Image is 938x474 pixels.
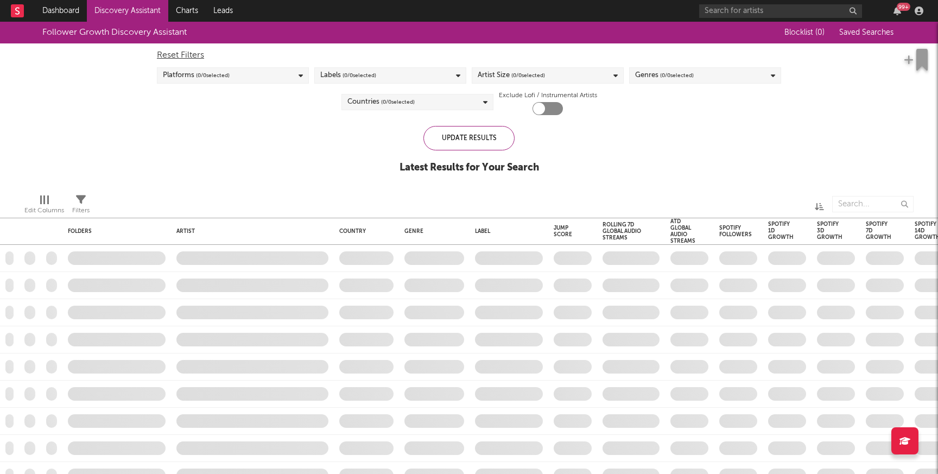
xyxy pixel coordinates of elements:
[866,221,891,241] div: Spotify 7D Growth
[42,26,187,39] div: Follower Growth Discovery Assistant
[475,228,537,235] div: Label
[24,204,64,217] div: Edit Columns
[320,69,376,82] div: Labels
[893,7,901,15] button: 99+
[836,28,896,37] button: Saved Searches
[24,191,64,222] div: Edit Columns
[343,69,376,82] span: ( 0 / 0 selected)
[660,69,694,82] span: ( 0 / 0 selected)
[339,228,388,235] div: Country
[670,218,695,244] div: ATD Global Audio Streams
[423,126,515,150] div: Update Results
[72,204,90,217] div: Filters
[815,29,825,36] span: ( 0 )
[554,225,575,238] div: Jump Score
[72,191,90,222] div: Filters
[897,3,910,11] div: 99 +
[176,228,323,235] div: Artist
[404,228,459,235] div: Genre
[347,96,415,109] div: Countries
[784,29,825,36] span: Blocklist
[157,49,781,62] div: Reset Filters
[381,96,415,109] span: ( 0 / 0 selected)
[635,69,694,82] div: Genres
[163,69,230,82] div: Platforms
[400,161,539,174] div: Latest Results for Your Search
[839,29,896,36] span: Saved Searches
[719,225,752,238] div: Spotify Followers
[817,221,842,241] div: Spotify 3D Growth
[603,222,643,241] div: Rolling 7D Global Audio Streams
[699,4,862,18] input: Search for artists
[478,69,545,82] div: Artist Size
[68,228,149,235] div: Folders
[832,196,914,212] input: Search...
[768,221,794,241] div: Spotify 1D Growth
[511,69,545,82] span: ( 0 / 0 selected)
[499,89,597,102] label: Exclude Lofi / Instrumental Artists
[196,69,230,82] span: ( 0 / 0 selected)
